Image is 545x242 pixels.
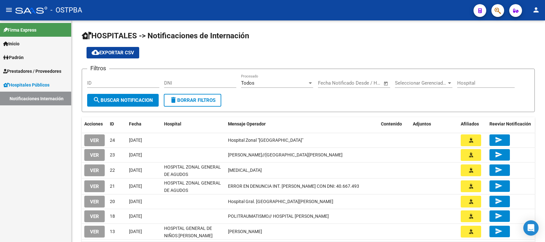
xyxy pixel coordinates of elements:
[110,214,115,219] span: 18
[410,117,458,131] datatable-header-cell: Adjuntos
[495,151,503,158] mat-icon: send
[3,54,24,61] span: Padrón
[164,180,221,200] span: HOSPITAL ZONAL GENERAL DE AGUDOS [PERSON_NAME]
[318,80,344,86] input: Fecha inicio
[129,183,159,190] div: [DATE]
[495,166,503,174] mat-icon: send
[90,214,99,219] span: VER
[164,164,221,184] span: HOSPITAL ZONAL GENERAL DE AGUDOS [PERSON_NAME]
[495,212,503,220] mat-icon: send
[164,94,221,107] button: Borrar Filtros
[107,117,126,131] datatable-header-cell: ID
[90,199,99,205] span: VER
[92,49,99,56] mat-icon: cloud_download
[110,152,115,157] span: 23
[395,80,447,86] span: Seleccionar Gerenciador
[461,121,479,126] span: Afiliados
[90,168,99,173] span: VER
[84,164,105,176] button: VER
[110,168,115,173] span: 22
[129,198,159,205] div: [DATE]
[84,196,105,208] button: VER
[84,180,105,192] button: VER
[90,152,99,158] span: VER
[170,97,216,103] span: Borrar Filtros
[495,136,503,144] mat-icon: send
[381,121,402,126] span: Contenido
[129,137,159,144] div: [DATE]
[90,184,99,189] span: VER
[110,121,114,126] span: ID
[228,121,266,126] span: Mensaje Operador
[241,80,254,86] span: Todos
[5,6,13,14] mat-icon: menu
[164,226,213,238] span: HOSPITAL GENERAL DE NIÑOS [PERSON_NAME]
[90,229,99,235] span: VER
[228,214,329,219] span: POLITRAUMATISMO// HOSPITAL DR L MELENDEZ
[350,80,381,86] input: Fecha fin
[92,50,134,56] span: Exportar CSV
[82,117,107,131] datatable-header-cell: Acciones
[495,197,503,205] mat-icon: send
[495,227,503,235] mat-icon: send
[523,220,539,236] div: Open Intercom Messenger
[82,31,249,40] span: HOSPITALES -> Notificaciones de Internación
[93,97,153,103] span: Buscar Notificacion
[87,94,159,107] button: Buscar Notificacion
[84,149,105,161] button: VER
[84,226,105,238] button: VER
[3,68,61,75] span: Prestadores / Proveedores
[110,184,115,189] span: 21
[164,121,181,126] span: Hospital
[162,117,225,131] datatable-header-cell: Hospital
[532,6,540,14] mat-icon: person
[489,121,531,126] span: Reeviar Notificación
[129,213,159,220] div: [DATE]
[378,117,410,131] datatable-header-cell: Contenido
[228,138,303,143] span: Hospital Zonal "Evita Pueblo"
[87,64,109,73] h3: Filtros
[228,152,343,157] span: BELLOMO XOANA//HOSPITAL DE SOLANO
[228,199,333,204] span: Hospital Gral. SAN MARTIN de La Plata
[126,117,162,131] datatable-header-cell: Fecha
[382,80,390,87] button: Open calendar
[3,81,49,88] span: Hospitales Públicos
[225,117,378,131] datatable-header-cell: Mensaje Operador
[110,199,115,204] span: 20
[129,167,159,174] div: [DATE]
[129,151,159,159] div: [DATE]
[3,40,19,47] span: Inicio
[129,228,159,235] div: [DATE]
[3,26,36,34] span: Firma Express
[110,138,115,143] span: 24
[495,182,503,190] mat-icon: send
[87,47,139,58] button: Exportar CSV
[228,229,262,234] span: FERNANDO
[50,3,82,17] span: - OSTPBA
[228,168,262,173] span: LITIASIS
[129,121,141,126] span: Fecha
[110,229,115,234] span: 13
[458,117,487,131] datatable-header-cell: Afiliados
[84,121,103,126] span: Acciones
[84,210,105,222] button: VER
[93,96,101,104] mat-icon: search
[228,184,359,189] span: ERROR EN DENUNCIA INT. CASTRELLON AYELEN CON DNI: 40.667.493
[84,134,105,146] button: VER
[170,96,177,104] mat-icon: delete
[487,117,535,131] datatable-header-cell: Reeviar Notificación
[413,121,431,126] span: Adjuntos
[90,138,99,143] span: VER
